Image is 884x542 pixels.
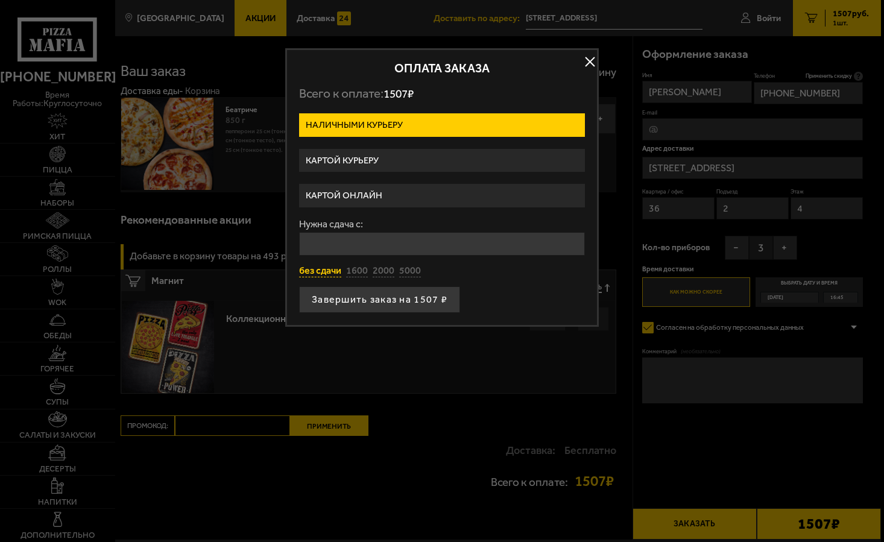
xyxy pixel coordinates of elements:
[373,265,394,278] button: 2000
[299,86,585,101] p: Всего к оплате:
[299,184,585,207] label: Картой онлайн
[346,265,368,278] button: 1600
[299,149,585,172] label: Картой курьеру
[299,219,585,229] label: Нужна сдача с:
[399,265,421,278] button: 5000
[299,62,585,74] h2: Оплата заказа
[299,265,341,278] button: без сдачи
[299,286,460,313] button: Завершить заказ на 1507 ₽
[299,113,585,137] label: Наличными курьеру
[384,87,414,101] span: 1507 ₽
